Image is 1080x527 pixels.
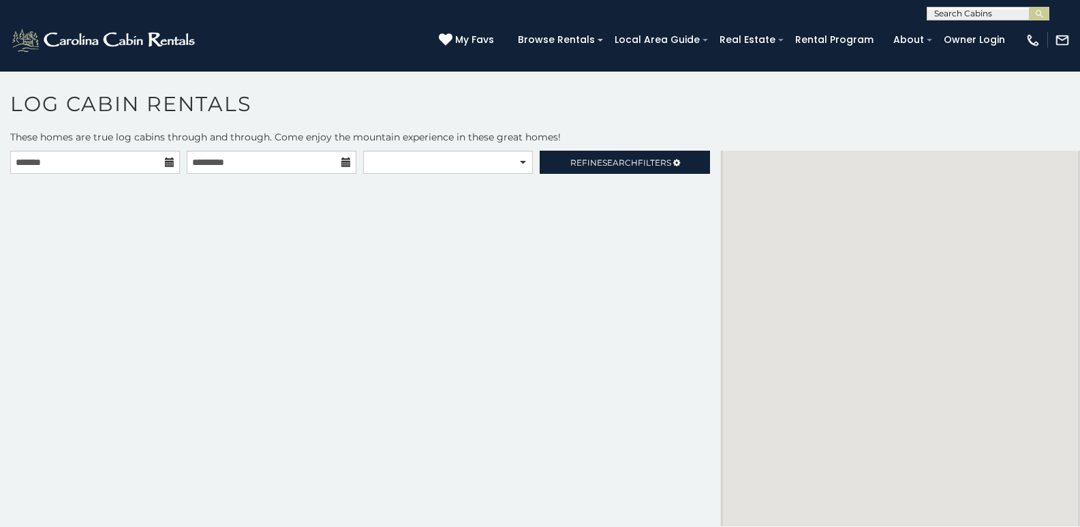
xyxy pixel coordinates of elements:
a: Owner Login [937,29,1012,50]
img: phone-regular-white.png [1025,33,1040,48]
a: About [886,29,931,50]
span: My Favs [455,33,494,47]
a: My Favs [439,33,497,48]
a: Rental Program [788,29,880,50]
a: Browse Rentals [511,29,602,50]
span: Refine Filters [570,157,671,168]
span: Search [602,157,638,168]
a: Local Area Guide [608,29,707,50]
a: RefineSearchFilters [540,151,709,174]
img: mail-regular-white.png [1055,33,1070,48]
a: Real Estate [713,29,782,50]
img: White-1-2.png [10,27,199,54]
